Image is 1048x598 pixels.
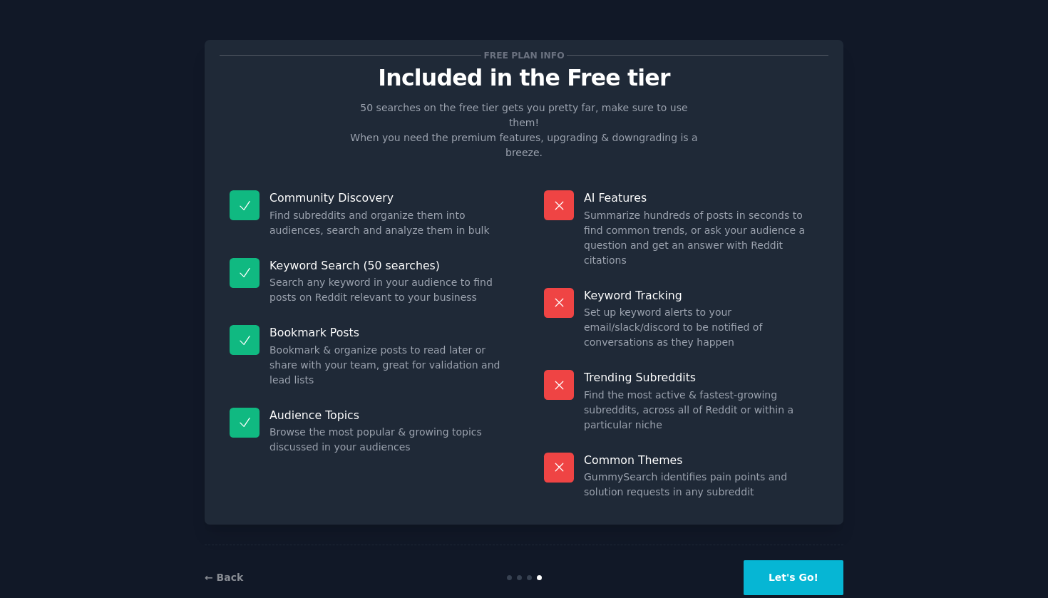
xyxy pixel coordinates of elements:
[269,208,504,238] dd: Find subreddits and organize them into audiences, search and analyze them in bulk
[269,190,504,205] p: Community Discovery
[205,572,243,583] a: ← Back
[584,208,818,268] dd: Summarize hundreds of posts in seconds to find common trends, or ask your audience a question and...
[269,425,504,455] dd: Browse the most popular & growing topics discussed in your audiences
[584,305,818,350] dd: Set up keyword alerts to your email/slack/discord to be notified of conversations as they happen
[269,325,504,340] p: Bookmark Posts
[584,388,818,433] dd: Find the most active & fastest-growing subreddits, across all of Reddit or within a particular niche
[584,453,818,468] p: Common Themes
[584,470,818,500] dd: GummySearch identifies pain points and solution requests in any subreddit
[584,190,818,205] p: AI Features
[344,100,704,160] p: 50 searches on the free tier gets you pretty far, make sure to use them! When you need the premiu...
[584,370,818,385] p: Trending Subreddits
[481,48,567,63] span: Free plan info
[220,66,828,91] p: Included in the Free tier
[744,560,843,595] button: Let's Go!
[584,288,818,303] p: Keyword Tracking
[269,343,504,388] dd: Bookmark & organize posts to read later or share with your team, great for validation and lead lists
[269,408,504,423] p: Audience Topics
[269,275,504,305] dd: Search any keyword in your audience to find posts on Reddit relevant to your business
[269,258,504,273] p: Keyword Search (50 searches)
